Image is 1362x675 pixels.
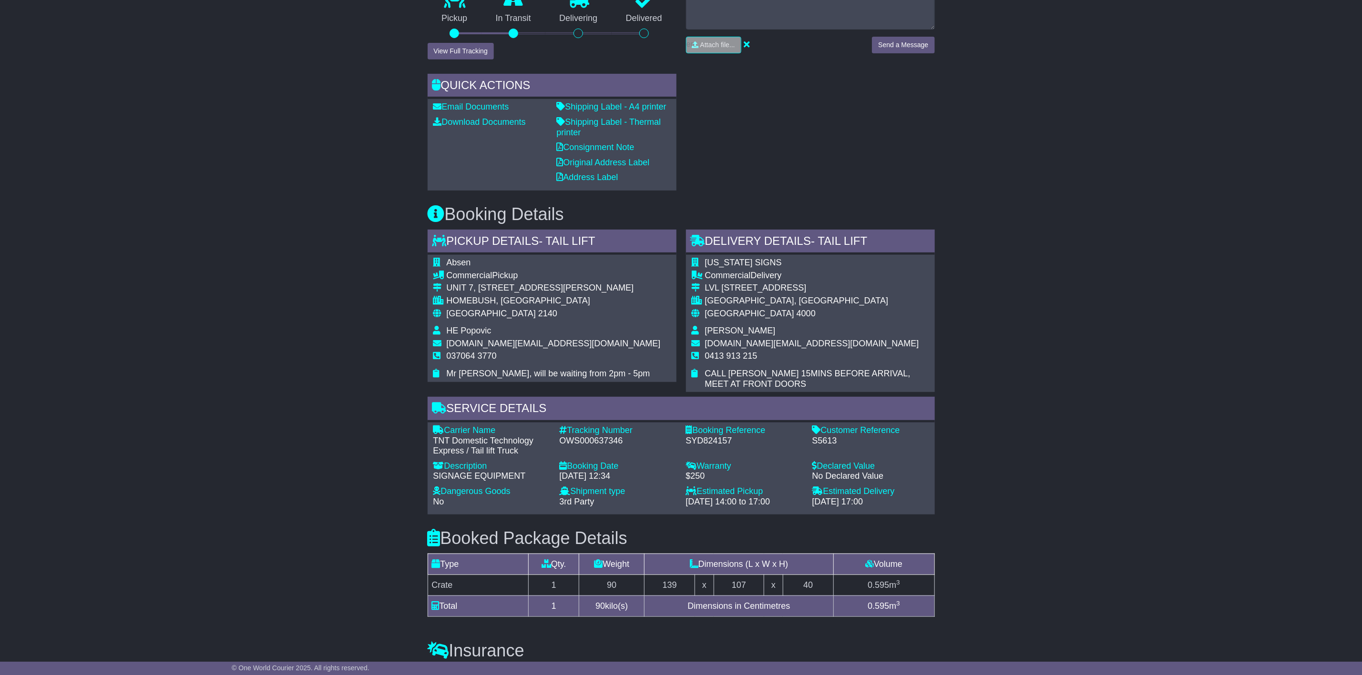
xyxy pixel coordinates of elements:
td: Type [428,554,529,574]
div: Estimated Pickup [686,486,803,497]
td: m [833,574,934,595]
div: Warranty [686,461,803,472]
div: SIGNAGE EQUIPMENT [433,471,550,482]
span: Commercial [447,271,492,280]
div: Shipment type [560,486,676,497]
span: Mr [PERSON_NAME], will be waiting from 2pm - 5pm [447,369,650,378]
span: [GEOGRAPHIC_DATA] [447,309,536,318]
span: 0.595 [868,580,889,590]
a: Original Address Label [557,158,650,167]
td: kilo(s) [579,595,645,616]
p: In Transit [481,13,545,24]
h3: Booking Details [428,205,935,224]
span: 0.595 [868,601,889,611]
div: Dangerous Goods [433,486,550,497]
td: Dimensions in Centimetres [645,595,833,616]
a: Download Documents [433,117,526,127]
div: Estimated Delivery [812,486,929,497]
button: Send a Message [872,37,934,53]
div: No Declared Value [812,471,929,482]
td: Crate [428,574,529,595]
span: - Tail Lift [811,234,867,247]
button: View Full Tracking [428,43,494,60]
div: [DATE] 14:00 to 17:00 [686,497,803,507]
td: 1 [529,595,579,616]
sup: 3 [896,579,900,586]
div: Booking Reference [686,425,803,436]
div: [GEOGRAPHIC_DATA], [GEOGRAPHIC_DATA] [705,296,929,306]
div: TNT Domestic Technology Express / Tail lift Truck [433,436,550,456]
div: Customer Reference [812,425,929,436]
h3: Booked Package Details [428,529,935,548]
div: [DATE] 12:34 [560,471,676,482]
td: Dimensions (L x W x H) [645,554,833,574]
span: [PERSON_NAME] [705,326,776,335]
td: 107 [714,574,764,595]
div: SYD824157 [686,436,803,446]
div: Declared Value [812,461,929,472]
td: 139 [645,574,695,595]
span: 3rd Party [560,497,594,506]
span: - Tail Lift [539,234,595,247]
span: [US_STATE] SIGNS [705,258,782,267]
span: 90 [595,601,605,611]
div: Delivery [705,271,929,281]
p: Delivering [545,13,612,24]
span: [DOMAIN_NAME][EMAIL_ADDRESS][DOMAIN_NAME] [447,339,661,348]
span: Commercial [705,271,751,280]
div: Pickup [447,271,661,281]
p: Pickup [428,13,482,24]
td: Qty. [529,554,579,574]
div: Service Details [428,397,935,423]
div: OWS000637346 [560,436,676,446]
div: UNIT 7, [STREET_ADDRESS][PERSON_NAME] [447,283,661,293]
a: Consignment Note [557,142,635,152]
div: Delivery Details [686,230,935,255]
div: LVL [STREET_ADDRESS] [705,283,929,293]
div: [DATE] 17:00 [812,497,929,507]
span: HE Popovic [447,326,492,335]
td: Volume [833,554,934,574]
a: Shipping Label - A4 printer [557,102,666,111]
span: [DOMAIN_NAME][EMAIL_ADDRESS][DOMAIN_NAME] [705,339,919,348]
td: x [764,574,783,595]
td: Total [428,595,529,616]
td: m [833,595,934,616]
div: Quick Actions [428,74,676,100]
sup: 3 [896,600,900,607]
span: 037064 3770 [447,351,497,361]
div: Description [433,461,550,472]
div: HOMEBUSH, [GEOGRAPHIC_DATA] [447,296,661,306]
h3: Insurance [428,641,935,660]
td: 40 [783,574,833,595]
div: Booking Date [560,461,676,472]
p: Delivered [612,13,676,24]
div: Carrier Name [433,425,550,436]
td: Weight [579,554,645,574]
a: Address Label [557,172,618,182]
a: Shipping Label - Thermal printer [557,117,661,137]
span: [GEOGRAPHIC_DATA] [705,309,794,318]
div: Tracking Number [560,425,676,436]
span: No [433,497,444,506]
span: 2140 [538,309,557,318]
a: Email Documents [433,102,509,111]
td: 1 [529,574,579,595]
span: © One World Courier 2025. All rights reserved. [232,664,369,672]
span: CALL [PERSON_NAME] 15MINS BEFORE ARRIVAL, MEET AT FRONT DOORS [705,369,911,389]
div: Pickup Details [428,230,676,255]
div: S5613 [812,436,929,446]
td: x [695,574,714,595]
span: 0413 913 215 [705,351,758,361]
div: $250 [686,471,803,482]
span: 4000 [797,309,816,318]
td: 90 [579,574,645,595]
span: Absen [447,258,471,267]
